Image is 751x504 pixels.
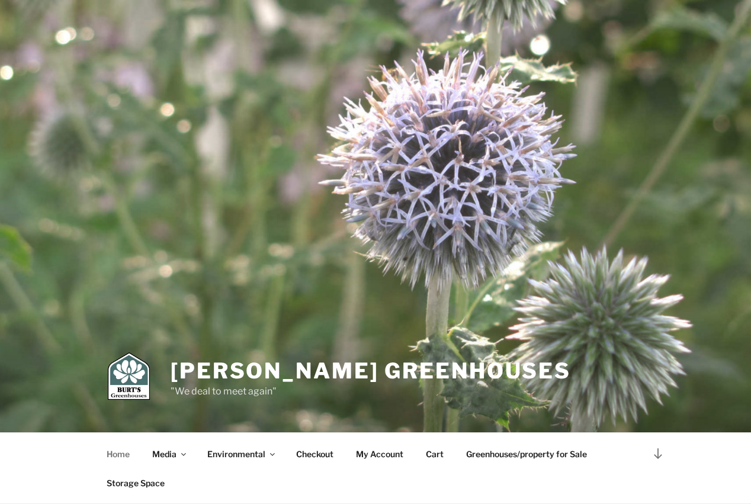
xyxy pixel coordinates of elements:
[142,439,195,468] a: Media
[415,439,454,468] a: Cart
[171,358,571,384] a: [PERSON_NAME] Greenhouses
[171,384,571,399] p: "We deal to meet again"
[345,439,413,468] a: My Account
[108,352,150,400] img: Burt's Greenhouses
[197,439,284,468] a: Environmental
[455,439,597,468] a: Greenhouses/property for Sale
[96,439,140,468] a: Home
[96,468,175,497] a: Storage Space
[96,439,655,497] nav: Top Menu
[285,439,344,468] a: Checkout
